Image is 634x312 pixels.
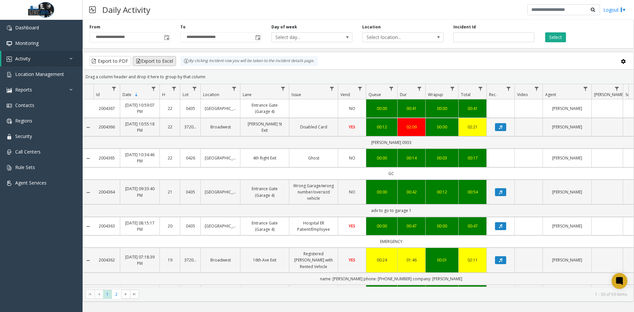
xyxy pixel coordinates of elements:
a: 00:54 [463,189,482,195]
div: 00:00 [370,105,393,112]
span: Dur [400,92,407,97]
span: Vend [340,92,350,97]
img: pageIcon [89,2,96,18]
span: Queue [369,92,381,97]
a: 02:11 [463,257,482,263]
a: 00:00 [430,105,454,112]
div: 00:12 [430,189,454,195]
div: Drag a column header and drop it here to group by that column [83,71,634,83]
span: Date [123,92,131,97]
a: Vend Filter Menu [356,84,365,93]
a: [DATE] 10:34:46 PM [124,152,156,164]
button: Export to PDF [89,56,131,66]
a: [PERSON_NAME] [547,257,587,263]
a: Date Filter Menu [149,84,158,93]
a: Wrapup Filter Menu [448,84,457,93]
span: Video [517,92,528,97]
span: Issue [292,92,301,97]
a: Activity [1,51,83,66]
span: Agent [545,92,556,97]
span: Monitoring [15,40,39,46]
a: 02:21 [463,124,482,130]
span: Security [15,133,32,139]
a: 22 [164,124,176,130]
span: YES [349,223,355,229]
span: Call Centers [15,149,41,155]
a: 22 [164,155,176,161]
img: 'icon' [7,87,12,93]
label: From [89,24,100,30]
a: H Filter Menu [170,84,179,93]
img: 'icon' [7,72,12,77]
a: 2004366 [97,124,116,130]
span: Toggle popup [163,33,170,42]
a: NO [342,105,362,112]
a: 21 [164,189,176,195]
a: Broadwest [205,257,236,263]
span: Go to the last page [132,292,137,297]
div: 01:46 [402,257,421,263]
button: Select [545,32,566,42]
button: Export to Excel [133,56,176,66]
a: [DATE] 08:15:17 PM [124,220,156,232]
a: 00:41 [463,105,482,112]
span: Lot [183,92,189,97]
a: 00:00 [370,223,393,229]
a: 00:17 [463,155,482,161]
span: Page 2 [112,290,121,299]
a: 372030 [184,257,196,263]
span: Location [203,92,219,97]
div: 00:03 [430,155,454,161]
img: 'icon' [7,181,12,186]
img: 'icon' [7,150,12,155]
a: [GEOGRAPHIC_DATA] [205,155,236,161]
a: Hospital ER Patient/Employee [293,220,334,232]
a: [DATE] 10:55:18 PM [124,121,156,133]
div: By clicking Incident row you will be taken to the incident details page. [180,56,318,66]
div: 00:41 [402,105,421,112]
span: YES [349,124,355,130]
a: 00:47 [463,223,482,229]
a: 19 [164,257,176,263]
span: Select day... [272,33,336,42]
a: 00:42 [402,189,421,195]
a: Entrance Gate (Garage 4) [244,102,285,115]
a: Logout [603,6,626,13]
h3: Daily Activity [99,2,154,18]
a: [PERSON_NAME] [547,155,587,161]
span: NO [349,189,355,195]
a: [PERSON_NAME] [547,124,587,130]
a: 2004367 [97,105,116,112]
label: To [180,24,186,30]
div: 00:00 [370,155,393,161]
img: 'icon' [7,103,12,108]
a: 2004362 [97,257,116,263]
span: Dashboard [15,24,39,31]
a: Video Filter Menu [532,84,541,93]
label: Day of week [271,24,297,30]
a: NO [342,189,362,195]
kendo-pager-info: 1 - 30 of 59 items [143,292,627,297]
a: Collapse Details [83,156,93,161]
label: Location [362,24,381,30]
a: Lane Filter Menu [279,84,288,93]
img: logout [620,6,626,13]
a: Dur Filter Menu [415,84,424,93]
a: Broadwest [205,124,236,130]
span: Go to the next page [121,290,130,299]
a: 00:47 [402,223,421,229]
span: NO [349,106,355,111]
div: 00:00 [370,189,393,195]
a: 00:12 [370,124,393,130]
a: Parker Filter Menu [613,84,621,93]
span: Rule Sets [15,164,35,170]
a: 00:24 [370,257,393,263]
span: Regions [15,118,32,124]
